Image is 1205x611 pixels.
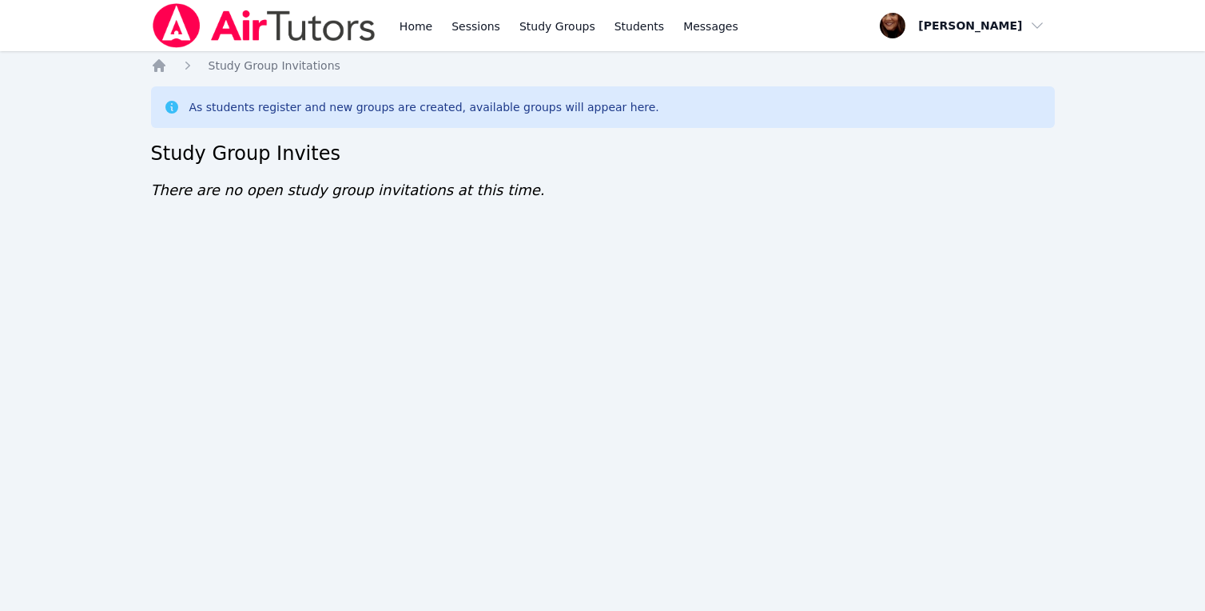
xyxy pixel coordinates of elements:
img: Air Tutors [151,3,377,48]
h2: Study Group Invites [151,141,1055,166]
a: Study Group Invitations [209,58,340,74]
span: Messages [683,18,738,34]
nav: Breadcrumb [151,58,1055,74]
span: There are no open study group invitations at this time. [151,182,545,198]
div: As students register and new groups are created, available groups will appear here. [189,99,659,115]
span: Study Group Invitations [209,59,340,72]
